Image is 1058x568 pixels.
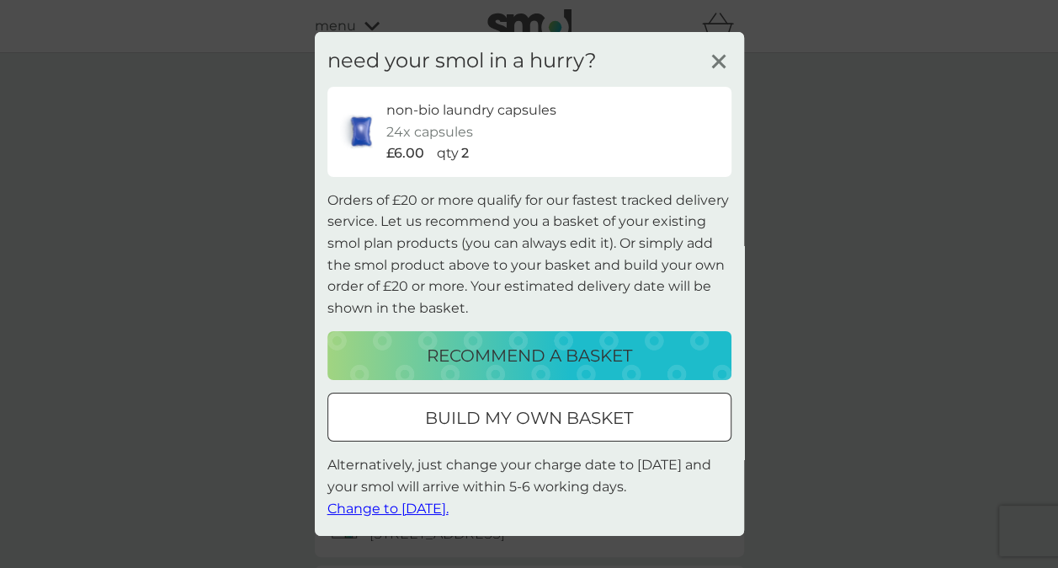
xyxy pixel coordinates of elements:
h3: need your smol in a hurry? [327,49,597,73]
p: build my own basket [425,405,633,431]
p: £6.00 [386,142,424,164]
p: Alternatively, just change your charge date to [DATE] and your smol will arrive within 5-6 workin... [327,454,731,519]
button: Change to [DATE]. [327,497,449,519]
button: recommend a basket [327,331,731,380]
p: recommend a basket [427,342,632,369]
button: build my own basket [327,393,731,442]
span: Change to [DATE]. [327,500,449,516]
p: qty [437,142,459,164]
p: 2 [461,142,469,164]
p: non-bio laundry capsules [386,99,556,121]
p: 24x capsules [386,121,473,143]
p: Orders of £20 or more qualify for our fastest tracked delivery service. Let us recommend you a ba... [327,190,731,319]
